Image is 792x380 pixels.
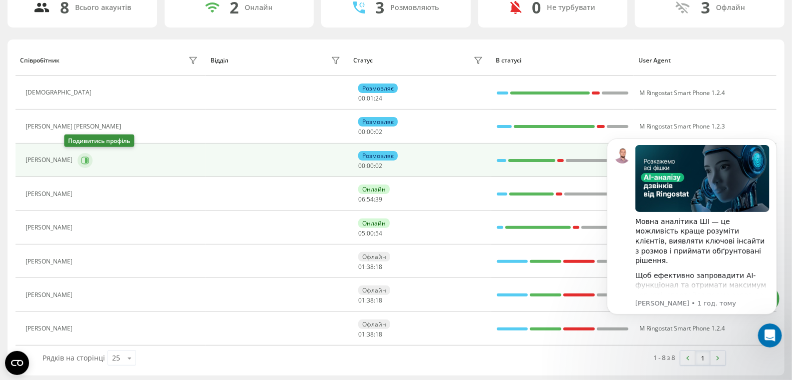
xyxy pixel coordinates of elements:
span: 01 [367,94,374,102]
div: : : [358,263,382,270]
span: 01 [358,262,365,271]
span: 54 [375,229,382,237]
div: 1 - 8 з 8 [654,352,675,362]
div: Офлайн [358,285,390,295]
span: 38 [367,330,374,338]
span: 18 [375,296,382,304]
div: Офлайн [358,319,390,329]
div: Розмовляють [390,3,439,12]
span: 18 [375,262,382,271]
span: 02 [375,161,382,170]
div: : : [358,297,382,304]
span: 05 [358,229,365,237]
span: 01 [358,296,365,304]
div: Відділ [211,57,228,64]
div: : : [358,162,382,169]
span: M Ringostat Smart Phone 1.2.4 [639,88,725,97]
span: 06 [358,195,365,203]
div: Не турбувати [547,3,595,12]
button: Open CMP widget [5,351,29,375]
a: 1 [695,351,710,365]
div: [PERSON_NAME] [26,325,75,332]
div: : : [358,95,382,102]
div: Офлайн [358,252,390,261]
div: [PERSON_NAME] [26,291,75,298]
span: 18 [375,330,382,338]
span: 02 [375,127,382,136]
div: [PERSON_NAME] [26,156,75,163]
span: 39 [375,195,382,203]
div: [PERSON_NAME] [PERSON_NAME] [26,123,124,130]
div: [PERSON_NAME] [26,190,75,197]
span: 54 [367,195,374,203]
div: : : [358,230,382,237]
div: Офлайн [716,3,745,12]
span: 00 [358,94,365,102]
div: Розмовляє [358,83,398,93]
span: M Ringostat Smart Phone 1.2.3 [639,122,725,130]
span: 00 [367,127,374,136]
div: Статус [353,57,373,64]
div: : : [358,128,382,135]
div: User Agent [638,57,771,64]
span: 00 [367,161,374,170]
div: [PERSON_NAME] [26,258,75,265]
div: Онлайн [358,218,390,228]
div: Онлайн [245,3,273,12]
div: [PERSON_NAME] [26,224,75,231]
div: Співробітник [20,57,60,64]
span: 00 [358,161,365,170]
iframe: Intercom notifications повідомлення [592,124,792,353]
span: 00 [367,229,374,237]
span: 38 [367,262,374,271]
span: 38 [367,296,374,304]
iframe: Intercom live chat [758,323,782,347]
div: 25 [112,353,120,363]
div: Розмовляє [358,151,398,160]
div: Подивитись профіль [64,134,134,147]
span: 01 [358,330,365,338]
span: 00 [358,127,365,136]
div: [DEMOGRAPHIC_DATA] [26,89,94,96]
div: Розмовляє [358,117,398,126]
div: Онлайн [358,184,390,194]
div: Всього акаунтів [75,3,131,12]
span: 24 [375,94,382,102]
div: : : [358,196,382,203]
div: : : [358,331,382,338]
div: В статусі [496,57,629,64]
span: Рядків на сторінці [43,353,105,362]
